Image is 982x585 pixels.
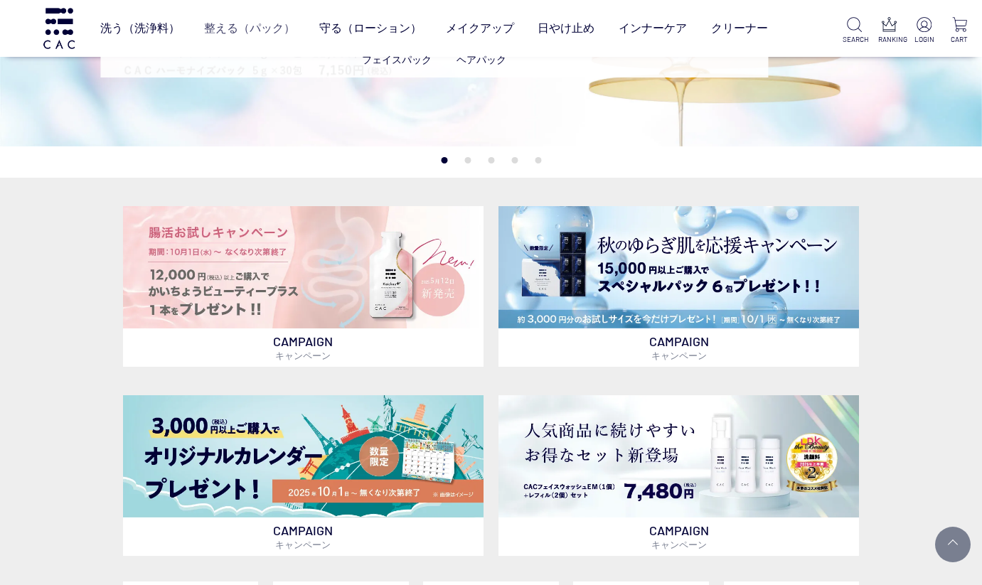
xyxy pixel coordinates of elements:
button: 1 of 5 [441,157,447,163]
p: CAMPAIGN [123,328,484,367]
p: CART [948,34,971,45]
button: 3 of 5 [488,157,494,163]
a: フェイスパック [362,54,432,65]
a: フェイスウォッシュ＋レフィル2個セット フェイスウォッシュ＋レフィル2個セット CAMPAIGNキャンペーン [498,395,860,556]
span: キャンペーン [651,539,707,550]
a: LOGIN [913,17,936,45]
a: ヘアパック [457,54,506,65]
p: SEARCH [843,34,865,45]
img: カレンダープレゼント [123,395,484,517]
a: SEARCH [843,17,865,45]
a: クリーナー [711,9,768,48]
p: LOGIN [913,34,936,45]
a: インナーケア [619,9,687,48]
span: キャンペーン [275,539,331,550]
p: CAMPAIGN [498,328,860,367]
a: RANKING [878,17,901,45]
a: CART [948,17,971,45]
button: 4 of 5 [511,157,518,163]
a: メイクアップ [446,9,514,48]
p: CAMPAIGN [123,517,484,556]
a: 腸活お試しキャンペーン 腸活お試しキャンペーン CAMPAIGNキャンペーン [123,206,484,367]
img: スペシャルパックお試しプレゼント [498,206,860,328]
a: 洗う（洗浄料） [100,9,180,48]
a: 日やけ止め [538,9,594,48]
span: キャンペーン [275,350,331,361]
a: 整える（パック） [204,9,295,48]
img: フェイスウォッシュ＋レフィル2個セット [498,395,860,517]
span: キャンペーン [651,350,707,361]
p: RANKING [878,34,901,45]
img: logo [41,8,77,48]
button: 5 of 5 [535,157,541,163]
a: 守る（ローション） [319,9,422,48]
a: スペシャルパックお試しプレゼント スペシャルパックお試しプレゼント CAMPAIGNキャンペーン [498,206,860,367]
button: 2 of 5 [464,157,471,163]
p: CAMPAIGN [498,517,860,556]
a: カレンダープレゼント カレンダープレゼント CAMPAIGNキャンペーン [123,395,484,556]
img: 腸活お試しキャンペーン [123,206,484,328]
